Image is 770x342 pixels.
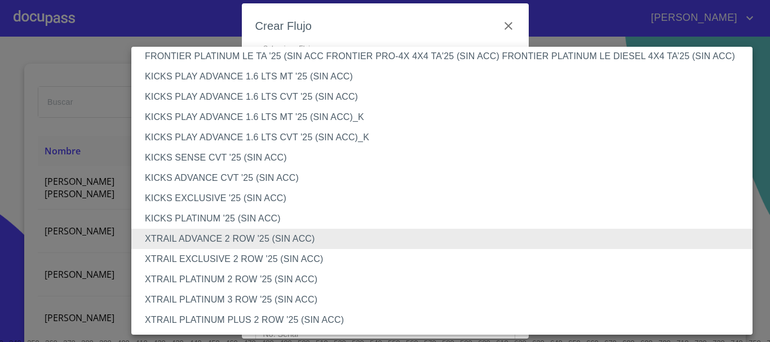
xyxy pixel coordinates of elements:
[131,168,761,188] li: KICKS ADVANCE CVT '25 (SIN ACC)
[131,269,761,290] li: XTRAIL PLATINUM 2 ROW '25 (SIN ACC)
[131,66,761,87] li: KICKS PLAY ADVANCE 1.6 LTS MT '25 (SIN ACC)
[131,208,761,229] li: KICKS PLATINUM '25 (SIN ACC)
[131,107,761,127] li: KICKS PLAY ADVANCE 1.6 LTS MT '25 (SIN ACC)_K
[131,290,761,310] li: XTRAIL PLATINUM 3 ROW '25 (SIN ACC)
[131,249,761,269] li: XTRAIL EXCLUSIVE 2 ROW '25 (SIN ACC)
[131,127,761,148] li: KICKS PLAY ADVANCE 1.6 LTS CVT '25 (SIN ACC)_K
[131,310,761,330] li: XTRAIL PLATINUM PLUS 2 ROW '25 (SIN ACC)
[131,46,761,66] li: FRONTIER PLATINUM LE TA '25 (SIN ACC FRONTIER PRO-4X 4X4 TA'25 (SIN ACC) FRONTIER PLATINUM LE DIE...
[131,148,761,168] li: KICKS SENSE CVT '25 (SIN ACC)
[131,229,761,249] li: XTRAIL ADVANCE 2 ROW '25 (SIN ACC)
[131,188,761,208] li: KICKS EXCLUSIVE '25 (SIN ACC)
[131,87,761,107] li: KICKS PLAY ADVANCE 1.6 LTS CVT '25 (SIN ACC)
